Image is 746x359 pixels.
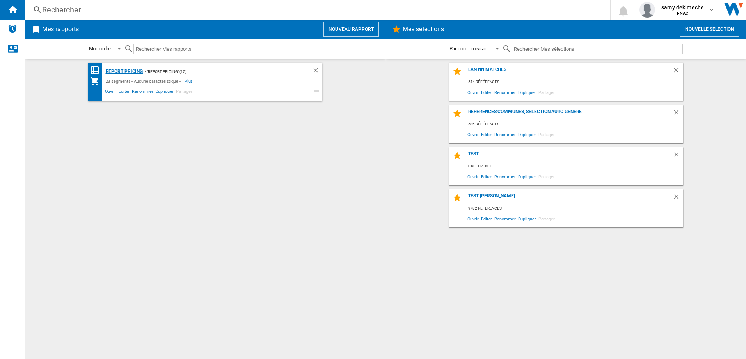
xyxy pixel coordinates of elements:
div: Références communes, séléction auto généré [466,109,673,119]
span: Renommer [131,88,154,97]
span: Ouvrir [466,87,480,98]
span: Editer [480,129,493,140]
div: Report pricing [104,67,143,76]
span: Renommer [493,129,517,140]
span: Editer [480,87,493,98]
div: Supprimer [673,193,683,204]
div: Supprimer [312,67,322,76]
div: Par nom croissant [449,46,489,52]
div: test [466,151,673,162]
div: 9782 références [466,204,683,213]
span: Partager [537,87,556,98]
button: Nouvelle selection [680,22,739,37]
div: 28 segments - Aucune caractéristique - [104,76,185,86]
div: 544 références [466,77,683,87]
span: Ouvrir [466,171,480,182]
div: Supprimer [673,109,683,119]
h2: Mes sélections [401,22,446,37]
span: Dupliquer [517,213,537,224]
span: Partager [537,171,556,182]
div: 0 référence [466,162,683,171]
span: Editer [480,171,493,182]
div: EAN nn matchés [466,67,673,77]
span: Renommer [493,171,517,182]
span: Dupliquer [155,88,175,97]
span: Ouvrir [466,129,480,140]
div: Matrice des prix [90,66,104,75]
div: Supprimer [673,151,683,162]
span: Dupliquer [517,171,537,182]
h2: Mes rapports [41,22,80,37]
input: Rechercher Mes sélections [512,44,683,54]
span: Ouvrir [466,213,480,224]
button: Nouveau rapport [323,22,379,37]
span: Partager [537,129,556,140]
span: Renommer [493,87,517,98]
div: Supprimer [673,67,683,77]
b: FNAC [677,11,688,16]
div: 586 références [466,119,683,129]
div: Mon ordre [89,46,111,52]
div: TEST [PERSON_NAME] [466,193,673,204]
span: Editer [117,88,131,97]
span: Partager [175,88,194,97]
img: alerts-logo.svg [8,24,17,34]
div: Rechercher [42,4,590,15]
span: Dupliquer [517,87,537,98]
span: Plus [185,76,194,86]
div: Mon assortiment [90,76,104,86]
span: Editer [480,213,493,224]
span: samy dekimeche [661,4,704,11]
div: - "Report Pricing" (15) [143,67,296,76]
img: profile.jpg [639,2,655,18]
span: Dupliquer [517,129,537,140]
input: Rechercher Mes rapports [133,44,322,54]
span: Partager [537,213,556,224]
span: Renommer [493,213,517,224]
span: Ouvrir [104,88,117,97]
